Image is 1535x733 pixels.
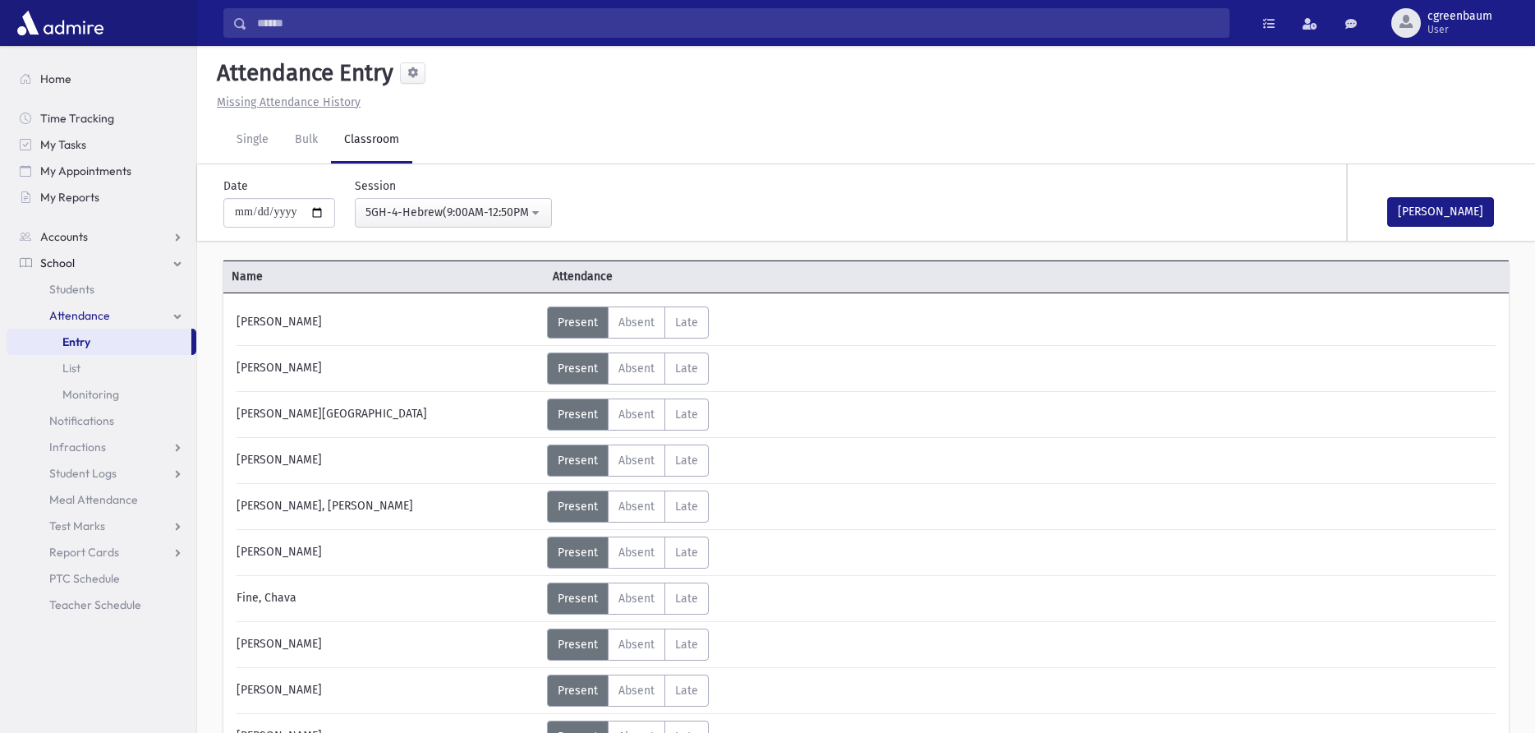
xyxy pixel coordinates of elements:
span: Late [675,592,698,606]
span: Accounts [40,229,88,244]
span: Late [675,408,698,422]
a: List [7,355,196,381]
span: My Tasks [40,137,86,152]
span: Late [675,454,698,468]
div: [PERSON_NAME], [PERSON_NAME] [228,491,547,523]
a: Notifications [7,408,196,434]
a: Teacher Schedule [7,592,196,618]
span: Absent [618,500,655,514]
span: cgreenbaum [1427,10,1492,23]
span: Late [675,546,698,560]
span: Attendance [49,308,110,323]
label: Session [355,177,396,195]
a: My Tasks [7,131,196,158]
span: Absent [618,638,655,652]
a: My Reports [7,184,196,210]
span: Meal Attendance [49,492,138,507]
span: Present [558,684,598,698]
a: Infractions [7,434,196,460]
a: Entry [7,329,191,355]
div: [PERSON_NAME] [228,307,547,339]
span: Notifications [49,413,114,428]
a: Students [7,276,196,302]
span: Present [558,362,598,376]
a: Test Marks [7,513,196,539]
div: AttTypes [547,583,709,615]
span: User [1427,23,1492,36]
a: Home [7,66,196,92]
div: AttTypes [547,675,709,707]
div: [PERSON_NAME] [228,629,547,661]
div: AttTypes [547,491,709,523]
span: My Appointments [40,164,131,178]
span: List [62,361,80,376]
div: AttTypes [547,445,709,477]
span: PTC Schedule [49,571,120,586]
span: Present [558,408,598,422]
button: [PERSON_NAME] [1387,197,1494,227]
span: Present [558,592,598,606]
a: My Appointments [7,158,196,184]
span: Student Logs [49,466,117,481]
span: Late [675,638,698,652]
a: Attendance [7,302,196,329]
span: Home [40,71,71,86]
div: [PERSON_NAME] [228,675,547,707]
div: AttTypes [547,353,709,385]
div: [PERSON_NAME][GEOGRAPHIC_DATA] [228,399,547,431]
a: Missing Attendance History [210,95,361,109]
input: Search [247,8,1229,38]
a: Classroom [331,118,412,164]
span: Present [558,316,598,330]
span: Name [223,268,545,285]
span: Present [558,500,598,514]
a: Accounts [7,224,196,250]
a: Student Logs [7,460,196,486]
div: AttTypes [547,399,709,431]
a: Meal Attendance [7,486,196,513]
a: Single [223,118,282,164]
div: [PERSON_NAME] [228,445,547,477]
div: 5GH-4-Hebrew(9:00AM-12:50PM) [365,204,528,221]
span: Absent [618,684,655,698]
span: Absent [618,408,655,422]
span: Absent [618,362,655,376]
span: Attendance [545,268,866,285]
span: Absent [618,592,655,606]
a: Time Tracking [7,105,196,131]
a: PTC Schedule [7,565,196,592]
span: Absent [618,546,655,560]
div: AttTypes [547,537,709,569]
span: Time Tracking [40,111,114,126]
span: Present [558,546,598,560]
span: Test Marks [49,519,105,533]
span: Late [675,316,698,330]
span: Present [558,454,598,468]
img: AdmirePro [13,7,108,39]
a: Monitoring [7,381,196,408]
span: Absent [618,454,655,468]
label: Date [223,177,248,195]
span: Late [675,500,698,514]
span: Infractions [49,440,106,454]
span: My Reports [40,190,99,205]
span: Late [675,362,698,376]
span: Absent [618,316,655,330]
div: [PERSON_NAME] [228,537,547,569]
h5: Attendance Entry [210,59,393,87]
button: 5GH-4-Hebrew(9:00AM-12:50PM) [355,198,552,228]
span: Students [49,282,94,297]
span: School [40,256,75,270]
a: School [7,250,196,276]
a: Bulk [282,118,331,164]
div: [PERSON_NAME] [228,353,547,385]
span: Late [675,684,698,698]
div: Fine, Chava [228,583,547,615]
span: Teacher Schedule [49,597,141,612]
span: Monitoring [62,387,119,402]
u: Missing Attendance History [217,95,361,109]
a: Report Cards [7,539,196,565]
span: Present [558,638,598,652]
span: Entry [62,334,90,349]
span: Report Cards [49,545,119,560]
